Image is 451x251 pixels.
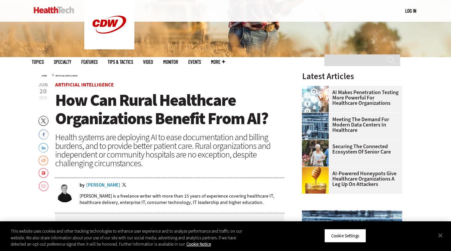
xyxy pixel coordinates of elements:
[302,140,332,145] a: nurse walks with senior woman through a garden
[87,220,102,226] div: duration
[80,183,85,188] span: by
[405,8,416,14] a: Log in
[55,213,285,233] div: media player
[39,95,47,100] span: 2025
[55,81,114,88] a: Artificial Intelligence
[86,183,120,188] a: [PERSON_NAME]
[54,59,71,64] span: Specialty
[55,183,75,202] img: Brian Eastwood
[32,59,44,64] span: Topics
[188,59,201,64] a: Events
[34,7,74,13] img: Home
[55,89,268,130] span: How Can Rural Healthcare Organizations Benefit From AI?
[42,74,47,77] a: Home
[302,86,332,91] a: Healthcare and hacking concept
[38,88,48,95] span: 20
[38,82,48,87] span: Jun
[187,241,211,247] a: More information about your privacy
[302,144,398,155] a: Securing the Connected Ecosystem of Senior Care
[11,228,248,248] div: This website uses cookies and other tracking technologies to enhance user experience and to analy...
[42,72,285,77] div: »
[143,59,153,64] a: Video
[163,59,178,64] a: MonITor
[302,113,329,140] img: engineer with laptop overlooking data center
[122,183,128,188] a: Twitter
[81,59,98,64] a: Features
[55,74,78,77] a: Artificial Intelligence
[324,229,366,243] button: Cookie Settings
[302,171,398,187] a: AI-Powered Honeypots Give Healthcare Organizations a Leg Up on Attackers
[302,167,329,194] img: jar of honey with a honey dipper
[302,90,398,106] a: AI Makes Penetration Testing More Powerful for Healthcare Organizations
[302,113,332,118] a: engineer with laptop overlooking data center
[302,117,398,133] a: Meeting the Demand for Modern Data Centers in Healthcare
[302,86,329,112] img: Healthcare and hacking concept
[433,228,448,243] button: Close
[302,72,402,80] h3: Latest Articles
[55,133,285,168] div: Health systems are deploying AI to ease documentation and billing burdens, and to provide better ...
[80,193,285,206] p: [PERSON_NAME] is a freelance writer with more than 15 years of experience covering healthcare IT,...
[405,7,416,14] div: User menu
[84,44,134,51] a: CDW
[211,59,225,64] span: More
[108,59,133,64] a: Tips & Tactics
[302,167,332,172] a: jar of honey with a honey dipper
[302,140,329,167] img: nurse walks with senior woman through a garden
[61,221,83,226] button: Listen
